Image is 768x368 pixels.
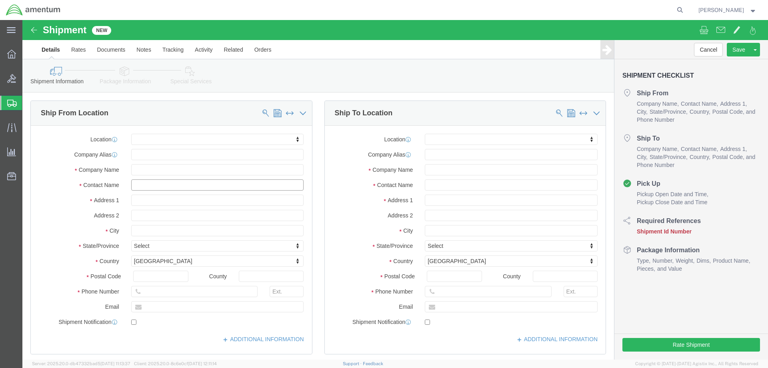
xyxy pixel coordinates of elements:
[32,361,130,366] span: Server: 2025.20.0-db47332bad5
[134,361,217,366] span: Client: 2025.20.0-8c6e0cf
[188,361,217,366] span: [DATE] 12:11:14
[22,20,768,360] iframe: FS Legacy Container
[635,360,758,367] span: Copyright © [DATE]-[DATE] Agistix Inc., All Rights Reserved
[343,361,363,366] a: Support
[6,4,61,16] img: logo
[698,6,744,14] span: Craig Mitchell
[363,361,383,366] a: Feedback
[698,5,757,15] button: [PERSON_NAME]
[100,361,130,366] span: [DATE] 11:13:37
